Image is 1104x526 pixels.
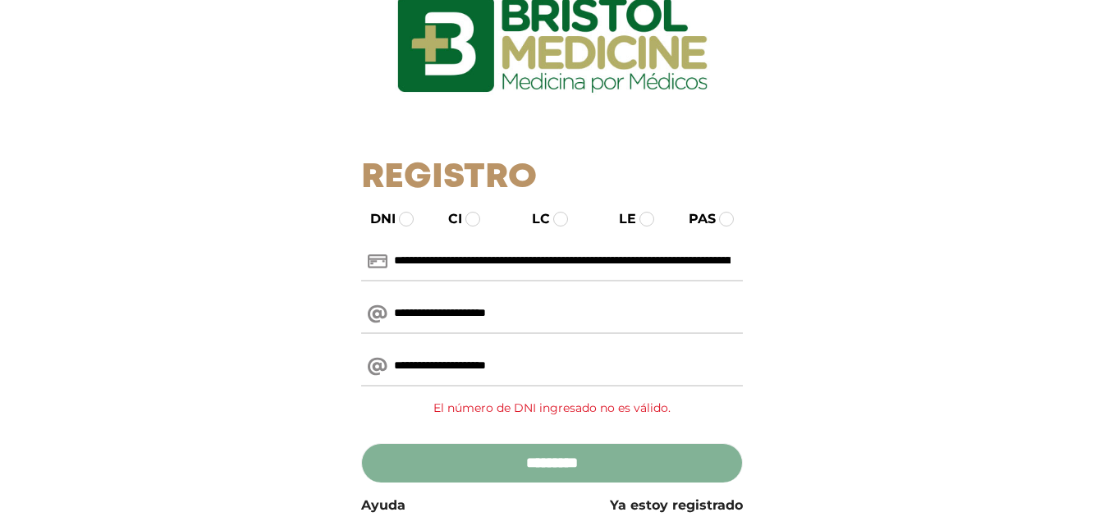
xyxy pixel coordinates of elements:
h1: Registro [361,158,743,199]
label: LC [517,209,550,229]
label: CI [433,209,462,229]
label: PAS [674,209,716,229]
div: El número de DNI ingresado no es válido. [362,393,742,423]
label: DNI [355,209,396,229]
a: Ayuda [361,496,405,515]
label: LE [604,209,636,229]
a: Ya estoy registrado [610,496,743,515]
